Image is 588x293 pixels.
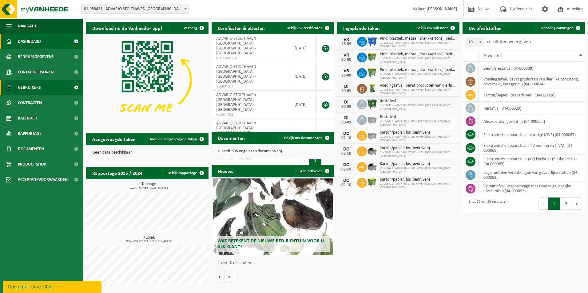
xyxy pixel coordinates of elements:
[216,84,285,89] span: VLA904807
[541,26,574,30] span: Ophaling aanvragen
[218,149,328,154] p: U heeft 635 ongelezen document(en).
[216,112,285,117] span: VLA614633
[380,146,456,151] span: Karton/papier, los (bedrijven)
[92,150,202,155] p: Geen data beschikbaar.
[163,167,208,179] a: Bekijk rapportage
[340,105,352,109] div: 30-09
[479,155,585,168] td: elektronische apparatuur (KV) koelvries (huishoudelijk) (04-000069)
[380,135,456,143] span: 01-058421 - ADVARIO STOLTHAVEN [GEOGRAPHIC_DATA] [GEOGRAPHIC_DATA]
[340,131,352,136] div: DO
[284,136,323,140] span: Bekijk uw documenten
[479,115,585,128] td: absorbentia, gevaarlijk (04-000055)
[18,172,68,187] span: Acceptatievoorwaarden
[340,89,352,93] div: 30-09
[81,5,189,14] span: 01-058421 - ADVARIO STOLTHAVEN ANTWERPEN NV - ANTWERPEN
[380,99,456,104] span: Restafval
[86,133,142,145] h2: Aangevraagde taken
[287,26,323,30] span: Bekijk uw certificaten
[479,168,585,182] td: lege metalen verpakkingen van gevaarlijke stoffen (04-000083)
[572,197,582,210] button: Next
[212,22,271,34] h2: Certificaten & attesten
[216,121,256,140] span: ADVARIO STOLTHAVEN [GEOGRAPHIC_DATA] [GEOGRAPHIC_DATA] - [GEOGRAPHIC_DATA]
[416,26,448,30] span: Bekijk uw kalender
[18,64,54,80] span: Contactpersonen
[18,141,44,157] span: Documenten
[380,119,456,127] span: 01-058421 - ADVARIO STOLTHAVEN [GEOGRAPHIC_DATA] [GEOGRAPHIC_DATA]
[463,22,508,34] h2: Uw afvalstoffen
[290,119,316,152] td: [DATE]
[86,167,149,179] h2: Rapportage 2025 / 2024
[340,100,352,105] div: DI
[479,62,585,75] td: bedrijfsrestafval (04-000008)
[340,58,352,62] div: 26-09
[216,36,256,56] span: ADVARIO STOLTHAVEN [GEOGRAPHIC_DATA] [GEOGRAPHIC_DATA] - [GEOGRAPHIC_DATA]
[380,88,456,96] span: 01-058421 - ADVARIO STOLTHAVEN [GEOGRAPHIC_DATA] [GEOGRAPHIC_DATA]
[340,183,352,187] div: 02-10
[380,68,456,72] span: Pmd (plastiek, metaal, drankkartons) (bedrijven)
[18,157,46,172] span: Product Shop
[224,271,234,283] button: Volgende
[367,67,377,78] img: WB-0770-HPE-GN-50
[212,132,251,144] h2: Documenten
[18,34,41,49] span: Dashboard
[340,120,352,125] div: 30-09
[466,38,484,47] span: 10
[367,146,377,156] img: WB-5000-GAL-GY-01
[479,141,585,155] td: elektronische apparatuur - TV-monitoren (TVM) (04-000068)
[290,34,316,62] td: [DATE]
[380,166,456,174] span: 01-058421 - ADVARIO STOLTHAVEN [GEOGRAPHIC_DATA] [GEOGRAPHIC_DATA]
[411,22,459,34] a: Bekijk uw kalender
[367,161,377,172] img: WB-5000-GAL-GY-01
[340,167,352,172] div: 02-10
[218,261,331,265] p: 1 van 10 resultaten
[427,7,457,11] strong: [PERSON_NAME]
[18,80,41,95] span: Gebruikers
[340,84,352,89] div: DI
[340,136,352,140] div: 02-10
[295,165,333,177] a: Alle artikelen
[340,37,352,42] div: VR
[212,165,239,177] h2: Nieuws
[215,271,224,283] button: Vorige
[340,115,352,120] div: DI
[337,22,386,34] h2: Ingeplande taken
[367,52,377,62] img: WB-1100-HPE-GN-50
[380,182,456,189] span: 01-058421 - ADVARIO STOLTHAVEN [GEOGRAPHIC_DATA] [GEOGRAPHIC_DATA]
[380,57,456,64] span: 01-058421 - ADVARIO STOLTHAVEN [GEOGRAPHIC_DATA] [GEOGRAPHIC_DATA]
[479,128,585,141] td: elektronische apparatuur - overige (OVE) (04-000067)
[3,279,103,293] iframe: chat widget
[184,26,197,30] span: Verberg
[213,178,333,255] a: Wat betekent de nieuwe RED-richtlijn voor u als klant?
[380,104,456,111] span: 01-058421 - ADVARIO STOLTHAVEN [GEOGRAPHIC_DATA] [GEOGRAPHIC_DATA]
[340,42,352,46] div: 26-09
[380,151,456,158] span: 01-058421 - ADVARIO STOLTHAVEN [GEOGRAPHIC_DATA] [GEOGRAPHIC_DATA]
[18,126,42,141] span: Rapportage
[279,132,333,144] a: Bekijk uw documenten
[216,64,256,84] span: ADVARIO STOLTHAVEN [GEOGRAPHIC_DATA] [GEOGRAPHIC_DATA] - [GEOGRAPHIC_DATA]
[538,197,548,210] button: Previous
[81,5,189,14] span: 01-058421 - ADVARIO STOLTHAVEN ANTWERPEN NV - ANTWERPEN
[282,22,333,34] a: Bekijk uw certificaten
[89,186,209,189] span: 2024: 49,405 t - 2025: 35,341 t
[380,72,456,80] span: 01-058421 - ADVARIO STOLTHAVEN [GEOGRAPHIC_DATA] [GEOGRAPHIC_DATA]
[216,56,285,61] span: RED25001350
[367,130,377,140] img: WB-2500-GAL-GY-01
[340,53,352,58] div: VR
[479,182,585,195] td: opruimafval, verontreinigd met diverse gevaarlijke afvalstoffen (04-000093)
[483,53,501,58] span: Afvalstof
[340,73,352,78] div: 26-09
[18,111,37,126] span: Kalender
[367,99,377,109] img: WB-1100-HPE-GN-01
[340,152,352,156] div: 02-10
[479,75,585,88] td: voedingsafval, bevat producten van dierlijke oorsprong, onverpakt, categorie 3 (04-000024)
[145,133,208,145] a: Toon de aangevraagde taken
[380,177,456,182] span: Karton/papier, los (bedrijven)
[479,88,585,102] td: karton/papier, los (bedrijven) (04-000026)
[548,197,560,210] button: 1
[367,177,377,187] img: WB-1100-HPE-GN-50
[18,49,54,64] span: Bedrijfsgegevens
[89,182,209,189] h3: Tonnage
[367,114,377,125] img: WB-2500-GAL-GY-01
[86,22,168,34] h2: Download nu de Vanheede+ app!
